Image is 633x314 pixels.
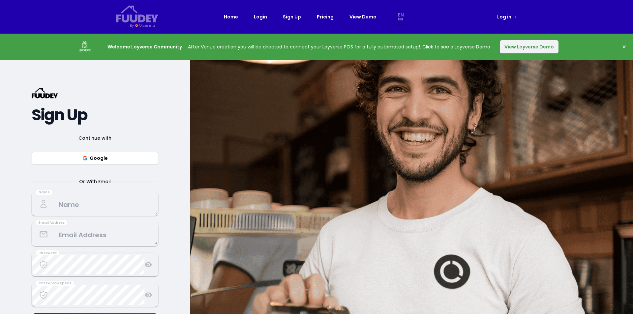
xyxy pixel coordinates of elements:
[317,13,334,21] a: Pricing
[254,13,267,21] a: Login
[512,14,517,20] span: →
[32,88,58,99] svg: {/* Added fill="currentColor" here */} {/* This rectangle defines the background. Its explicit fi...
[349,13,377,21] a: View Demo
[130,23,134,28] div: By
[224,13,238,21] a: Home
[71,178,119,186] span: Or With Email
[500,40,558,53] button: View Loyverse Demo
[107,43,490,51] p: After Venue creation you will be directed to connect your Loyverse POS for a fully automated setu...
[71,134,119,142] span: Continue with
[36,281,74,286] div: Password Repeat
[36,220,67,225] div: Email Address
[497,13,517,21] a: Log in
[32,109,158,121] h2: Sign Up
[36,190,52,195] div: Name
[139,23,155,28] div: Orderlina
[107,43,182,50] strong: Welcome Loyverse Community
[32,152,158,164] button: Google
[283,13,301,21] a: Sign Up
[116,5,158,23] svg: {/* Added fill="currentColor" here */} {/* This rectangle defines the background. Its explicit fi...
[36,250,59,256] div: Password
